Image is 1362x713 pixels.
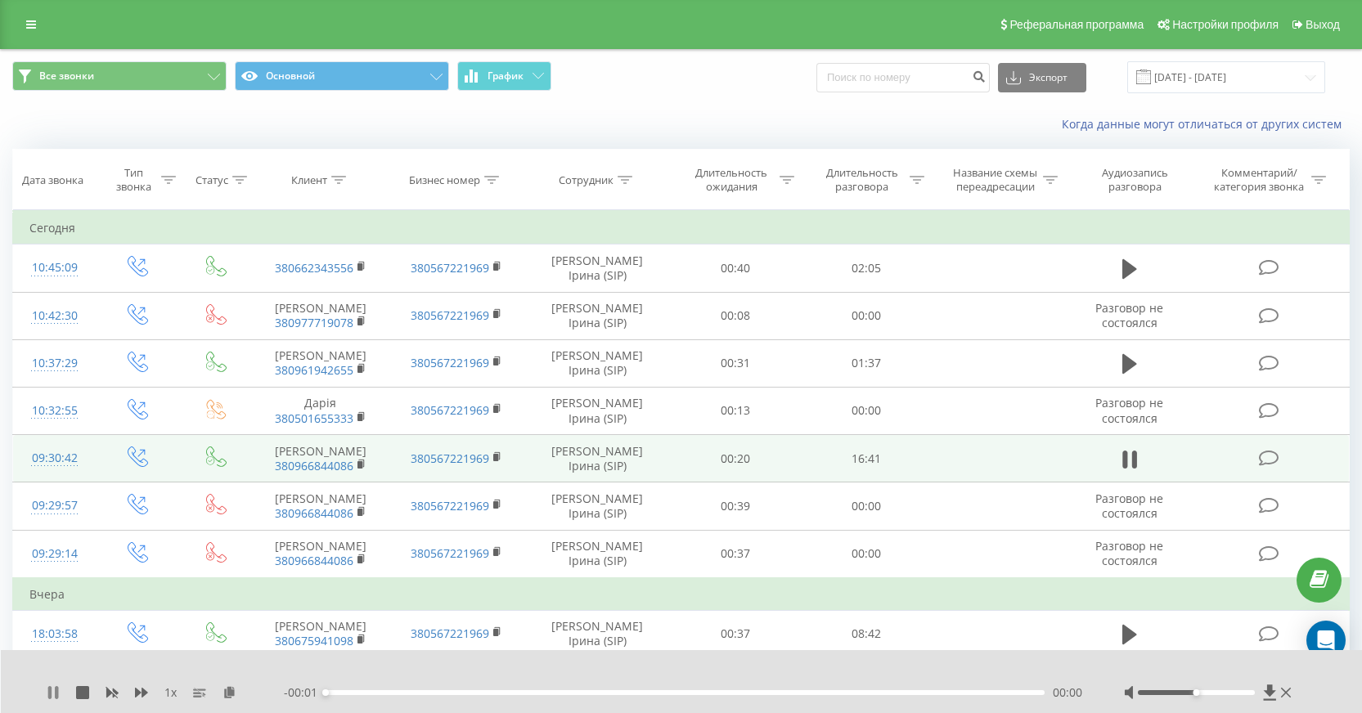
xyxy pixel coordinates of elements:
td: 00:00 [801,530,932,578]
button: Основной [235,61,449,91]
span: Разговор не состоялся [1095,300,1163,330]
div: Комментарий/категория звонка [1211,166,1307,194]
div: 09:30:42 [29,442,80,474]
td: [PERSON_NAME] Ірина (SIP) [524,435,671,482]
td: [PERSON_NAME] [253,435,389,482]
span: Разговор не состоялся [1095,491,1163,521]
a: 380977719078 [275,315,353,330]
td: 00:00 [801,482,932,530]
button: Все звонки [12,61,227,91]
button: Экспорт [998,63,1086,92]
button: График [457,61,551,91]
td: Сегодня [13,212,1350,244]
a: 380966844086 [275,458,353,473]
a: 380662343556 [275,260,353,276]
td: [PERSON_NAME] Ірина (SIP) [524,387,671,434]
span: Реферальная программа [1009,18,1144,31]
div: 09:29:57 [29,490,80,522]
td: 00:40 [670,244,801,292]
a: 380966844086 [275,553,353,568]
span: Настройки профиля [1172,18,1279,31]
span: Разговор не состоялся [1095,395,1163,425]
td: Вчера [13,578,1350,611]
td: 16:41 [801,435,932,482]
td: [PERSON_NAME] Ірина (SIP) [524,244,671,292]
td: [PERSON_NAME] [253,339,389,387]
td: 00:37 [670,610,801,657]
span: Выход [1306,18,1340,31]
a: 380567221969 [411,260,489,276]
div: Клиент [291,173,327,187]
div: Сотрудник [559,173,614,187]
a: 380567221969 [411,307,489,323]
div: Accessibility label [1193,689,1199,696]
div: 10:32:55 [29,395,80,427]
div: Статус [196,173,228,187]
td: 00:31 [670,339,801,387]
a: 380567221969 [411,626,489,641]
span: Разговор не состоялся [1095,538,1163,568]
div: Длительность ожидания [688,166,775,194]
a: 380675941098 [275,633,353,648]
a: 380966844086 [275,505,353,521]
td: [PERSON_NAME] Ірина (SIP) [524,482,671,530]
span: График [488,70,524,82]
td: 00:00 [801,292,932,339]
td: 00:00 [801,387,932,434]
td: 00:13 [670,387,801,434]
div: Accessibility label [322,689,329,696]
a: 380567221969 [411,498,489,513]
div: 18:03:58 [29,618,80,650]
a: 380567221969 [411,451,489,466]
td: [PERSON_NAME] Ірина (SIP) [524,292,671,339]
a: 380567221969 [411,402,489,418]
span: - 00:01 [284,684,326,701]
div: 10:45:09 [29,252,80,284]
div: Тип звонка [110,166,156,194]
td: 00:08 [670,292,801,339]
td: [PERSON_NAME] [253,610,389,657]
div: 10:37:29 [29,348,80,379]
td: 00:37 [670,530,801,578]
td: [PERSON_NAME] [253,292,389,339]
a: 380961942655 [275,362,353,378]
span: Все звонки [39,70,94,83]
td: 08:42 [801,610,932,657]
div: Название схемы переадресации [951,166,1039,194]
div: Бизнес номер [409,173,480,187]
div: 09:29:14 [29,538,80,570]
a: 380567221969 [411,545,489,561]
div: Длительность разговора [818,166,906,194]
a: 380567221969 [411,355,489,370]
div: 10:42:30 [29,300,80,332]
div: Дата звонка [22,173,83,187]
td: [PERSON_NAME] [253,482,389,530]
a: Когда данные могут отличаться от других систем [1062,116,1350,132]
div: Open Intercom Messenger [1306,621,1346,660]
td: 00:20 [670,435,801,482]
span: 00:00 [1053,684,1082,701]
td: Дарія [253,387,389,434]
div: Аудиозапись разговора [1082,166,1189,194]
span: 1 x [164,684,177,701]
td: [PERSON_NAME] Ірина (SIP) [524,339,671,387]
input: Поиск по номеру [816,63,990,92]
a: 380501655333 [275,410,353,426]
td: 01:37 [801,339,932,387]
td: [PERSON_NAME] Ірина (SIP) [524,610,671,657]
td: 00:39 [670,482,801,530]
td: [PERSON_NAME] Ірина (SIP) [524,530,671,578]
td: [PERSON_NAME] [253,530,389,578]
td: 02:05 [801,244,932,292]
